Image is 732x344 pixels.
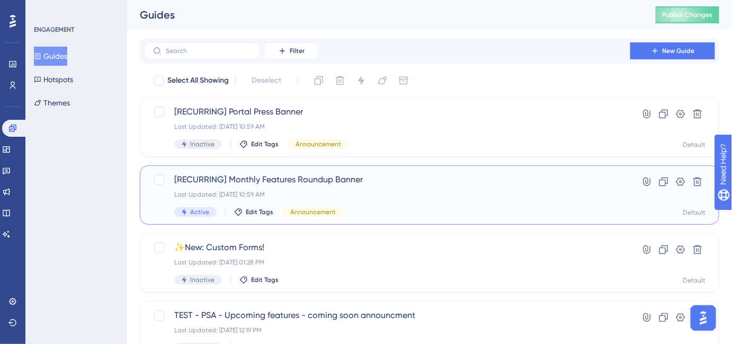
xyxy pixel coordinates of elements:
[630,42,715,59] button: New Guide
[166,47,252,55] input: Search
[239,276,279,284] button: Edit Tags
[246,208,273,216] span: Edit Tags
[265,42,318,59] button: Filter
[239,140,279,148] button: Edit Tags
[174,105,600,118] span: [RECURRING] Portal Press Banner
[174,309,600,322] span: TEST - PSA - Upcoming features - coming soon announcment
[167,74,229,87] span: Select All Showing
[34,70,73,89] button: Hotspots
[688,302,719,334] iframe: UserGuiding AI Assistant Launcher
[174,173,600,186] span: [RECURRING] Monthly Features Roundup Banner
[242,71,291,90] button: Deselect
[25,3,66,15] span: Need Help?
[656,6,719,23] button: Publish Changes
[234,208,273,216] button: Edit Tags
[252,74,281,87] span: Deselect
[174,122,600,131] div: Last Updated: [DATE] 10:59 AM
[683,276,706,285] div: Default
[251,276,279,284] span: Edit Tags
[174,190,600,199] div: Last Updated: [DATE] 10:59 AM
[290,47,305,55] span: Filter
[174,258,600,267] div: Last Updated: [DATE] 01:28 PM
[683,140,706,149] div: Default
[174,326,600,334] div: Last Updated: [DATE] 12:19 PM
[190,208,209,216] span: Active
[663,47,695,55] span: New Guide
[296,140,341,148] span: Announcement
[34,93,70,112] button: Themes
[290,208,336,216] span: Announcement
[34,25,74,34] div: ENGAGEMENT
[190,276,215,284] span: Inactive
[174,241,600,254] span: ✨New: Custom Forms!
[662,11,713,19] span: Publish Changes
[683,208,706,217] div: Default
[140,7,629,22] div: Guides
[251,140,279,148] span: Edit Tags
[34,47,67,66] button: Guides
[190,140,215,148] span: Inactive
